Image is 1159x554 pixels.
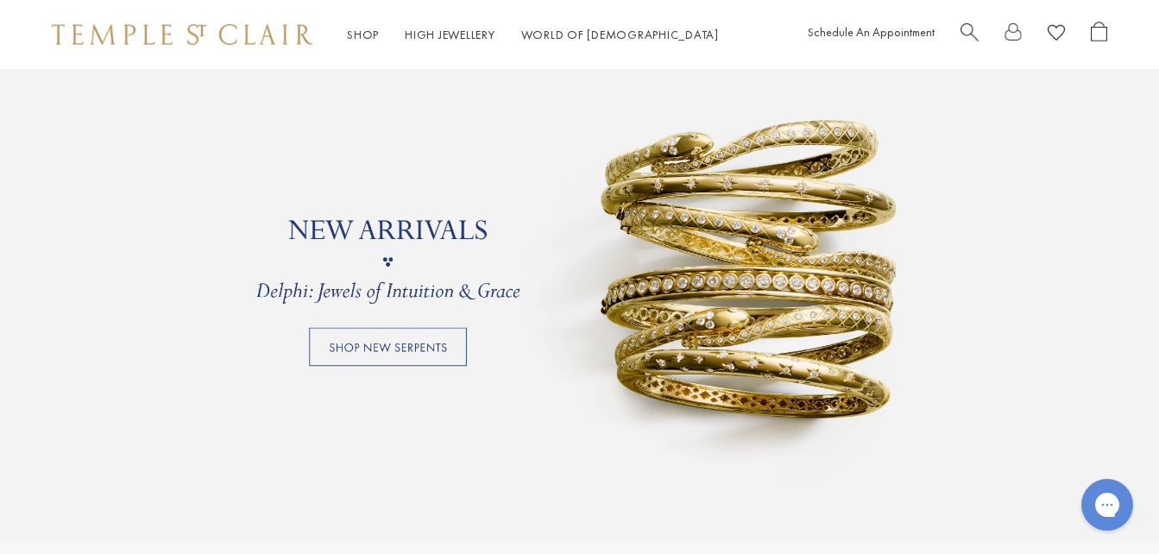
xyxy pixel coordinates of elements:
[521,27,719,42] a: World of [DEMOGRAPHIC_DATA]World of [DEMOGRAPHIC_DATA]
[808,24,935,40] a: Schedule An Appointment
[347,24,719,46] nav: Main navigation
[961,22,979,48] a: Search
[347,27,379,42] a: ShopShop
[405,27,495,42] a: High JewelleryHigh Jewellery
[1048,22,1065,48] a: View Wishlist
[1073,473,1142,537] iframe: Gorgias live chat messenger
[1091,22,1107,48] a: Open Shopping Bag
[52,24,312,45] img: Temple St. Clair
